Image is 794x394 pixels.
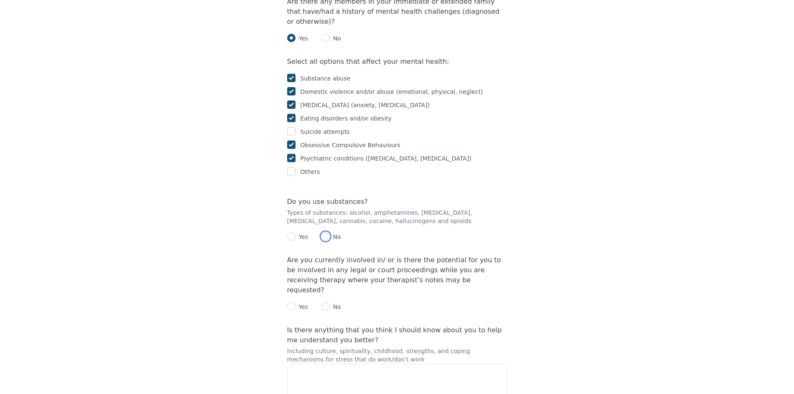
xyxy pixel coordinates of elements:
[301,140,401,150] p: Obsessive Compulsive Behaviours
[287,256,501,294] label: Are you currently involved in/ or is there the potential for you to be involved in any legal or c...
[296,303,308,311] p: Yes
[301,127,350,137] p: Suicide attempts
[287,326,502,344] label: Is there anything that you think I should know about you to help me understand you better?
[330,233,341,241] p: No
[287,198,368,206] label: Do you use substances?
[296,34,308,43] p: Yes
[301,87,483,97] p: Domestic violence and/or abuse (emotional, physical, neglect)
[301,100,430,110] p: [MEDICAL_DATA] (anxiety, [MEDICAL_DATA])
[330,34,341,43] p: No
[301,113,392,123] p: Eating disorders and/or obesity
[287,347,507,364] p: Including culture, spirituality, childhood, strengths, and coping mechanisms for stress that do w...
[301,167,320,177] p: Others
[296,233,308,241] p: Yes
[301,153,471,163] p: Psychiatric conditions ([MEDICAL_DATA], [MEDICAL_DATA])
[287,208,507,225] p: Types of substances: alcohol, amphetamines, [MEDICAL_DATA], [MEDICAL_DATA], cannabis, cocaine, ha...
[330,303,341,311] p: No
[287,58,449,65] label: Select all options that affect your mental health:
[301,73,351,83] p: Substance abuse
